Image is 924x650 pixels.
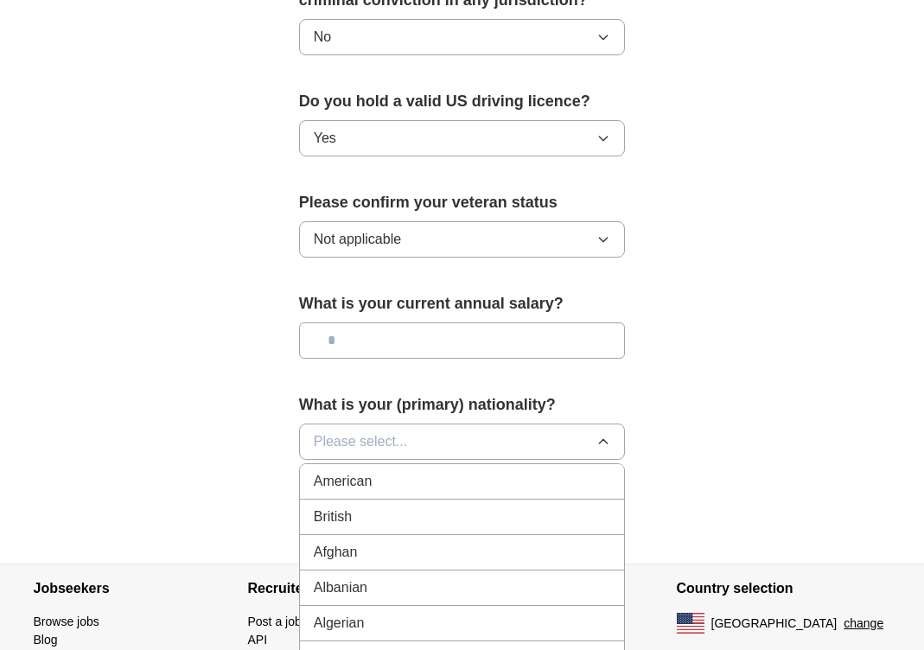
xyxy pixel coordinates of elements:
[34,615,99,628] a: Browse jobs
[314,507,352,527] span: British
[299,292,626,315] label: What is your current annual salary?
[299,19,626,55] button: No
[677,613,704,634] img: US flag
[299,424,626,460] button: Please select...
[314,471,373,492] span: American
[711,615,838,633] span: [GEOGRAPHIC_DATA]
[248,615,302,628] a: Post a job
[844,615,883,633] button: change
[314,229,401,250] span: Not applicable
[248,633,268,647] a: API
[314,431,408,452] span: Please select...
[314,577,367,598] span: Albanian
[34,633,58,647] a: Blog
[314,128,336,149] span: Yes
[299,90,626,113] label: Do you hold a valid US driving licence?
[299,191,626,214] label: Please confirm your veteran status
[677,564,891,613] h4: Country selection
[314,613,365,634] span: Algerian
[299,393,626,417] label: What is your (primary) nationality?
[314,542,358,563] span: Afghan
[299,120,626,156] button: Yes
[314,27,331,48] span: No
[299,221,626,258] button: Not applicable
